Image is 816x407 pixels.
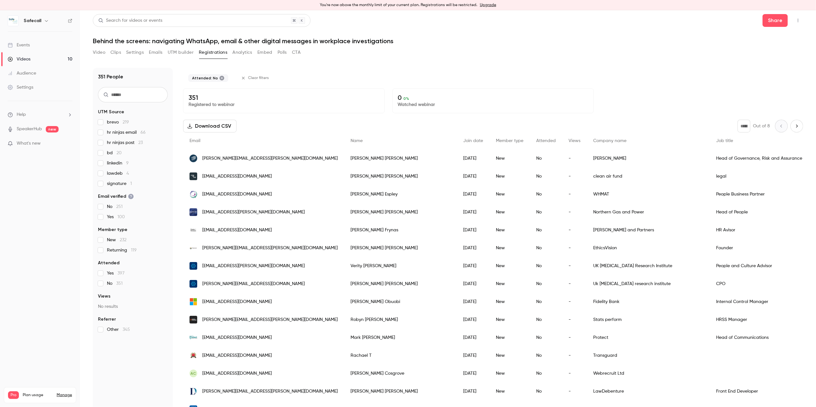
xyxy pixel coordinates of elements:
[530,364,562,382] div: No
[8,56,30,62] div: Videos
[202,316,338,323] span: [PERSON_NAME][EMAIL_ADDRESS][PERSON_NAME][DOMAIN_NAME]
[190,387,197,395] img: lawdeb.com
[489,221,530,239] div: New
[398,94,589,101] p: 0
[587,149,710,167] div: [PERSON_NAME]
[168,47,194,58] button: UTM builder
[489,364,530,382] div: New
[98,73,123,81] h1: 351 People
[190,155,197,162] img: ngbailey.co.uk
[292,47,301,58] button: CTA
[107,119,129,125] span: brevo
[753,123,770,129] p: Out of 8
[496,139,523,143] span: Member type
[530,311,562,329] div: No
[107,247,137,253] span: Returning
[120,238,126,242] span: 232
[457,382,489,400] div: [DATE]
[463,139,483,143] span: Join date
[8,70,36,76] div: Audience
[98,17,162,24] div: Search for videos or events
[190,298,197,306] img: outlook.com
[126,171,129,176] span: 4
[587,185,710,203] div: WHMAT
[17,126,42,132] a: SpeakerHub
[183,120,237,132] button: Download CSV
[344,203,457,221] div: [PERSON_NAME] [PERSON_NAME]
[344,329,457,347] div: Mark [PERSON_NAME]
[93,47,105,58] button: Video
[17,140,41,147] span: What's new
[57,393,72,398] a: Manage
[126,161,129,165] span: 9
[489,311,530,329] div: New
[117,151,122,155] span: 20
[192,76,218,81] span: Attended: No
[562,221,587,239] div: -
[562,293,587,311] div: -
[457,167,489,185] div: [DATE]
[404,96,409,101] span: 0 %
[480,3,496,8] a: Upgrade
[131,248,137,252] span: 119
[530,293,562,311] div: No
[530,382,562,400] div: No
[107,214,125,220] span: Yes
[123,120,129,124] span: 219
[202,209,305,216] span: [EMAIL_ADDRESS][PERSON_NAME][DOMAIN_NAME]
[202,388,338,395] span: [PERSON_NAME][EMAIL_ADDRESS][PERSON_NAME][DOMAIN_NAME]
[587,347,710,364] div: Transguard
[351,139,363,143] span: Name
[489,382,530,400] div: New
[562,203,587,221] div: -
[190,316,197,323] img: statsperform.com
[562,347,587,364] div: -
[569,139,580,143] span: Views
[116,204,123,209] span: 251
[344,257,457,275] div: Verity [PERSON_NAME]
[398,101,589,108] p: Watched webinar
[587,203,710,221] div: Northern Gas and Power
[457,347,489,364] div: [DATE]
[530,221,562,239] div: No
[107,140,143,146] span: hr ninjas post
[8,42,30,48] div: Events
[8,111,72,118] li: help-dropdown-opener
[117,271,125,275] span: 397
[202,334,272,341] span: [EMAIL_ADDRESS][DOMAIN_NAME]
[530,185,562,203] div: No
[587,275,710,293] div: Uk [MEDICAL_DATA] research institute
[344,221,457,239] div: [PERSON_NAME] Frynas
[530,149,562,167] div: No
[202,352,272,359] span: [EMAIL_ADDRESS][DOMAIN_NAME]
[457,311,489,329] div: [DATE]
[98,293,110,299] span: Views
[344,382,457,400] div: [PERSON_NAME] [PERSON_NAME]
[202,245,338,251] span: [PERSON_NAME][EMAIL_ADDRESS][PERSON_NAME][DOMAIN_NAME]
[530,257,562,275] div: No
[536,139,556,143] span: Attended
[457,221,489,239] div: [DATE]
[489,347,530,364] div: New
[202,370,272,377] span: [EMAIL_ADDRESS][DOMAIN_NAME]
[190,352,197,359] img: transguardgroup.com
[457,203,489,221] div: [DATE]
[562,311,587,329] div: -
[93,37,803,45] h1: Behind the screens: navigating WhatsApp, email & other digital messages in workplace investigations
[202,281,305,287] span: [PERSON_NAME][EMAIL_ADDRESS][DOMAIN_NAME]
[344,311,457,329] div: Robyn [PERSON_NAME]
[98,227,127,233] span: Member type
[107,180,132,187] span: signature
[562,149,587,167] div: -
[457,185,489,203] div: [DATE]
[190,262,197,270] img: ukdri.ac.uk
[457,257,489,275] div: [DATE]
[107,150,122,156] span: bd
[191,371,196,376] span: AC
[530,275,562,293] div: No
[489,293,530,311] div: New
[98,316,116,323] span: Referrer
[344,364,457,382] div: [PERSON_NAME] Cosgrove
[190,172,197,180] img: cleanairfund.org
[489,257,530,275] div: New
